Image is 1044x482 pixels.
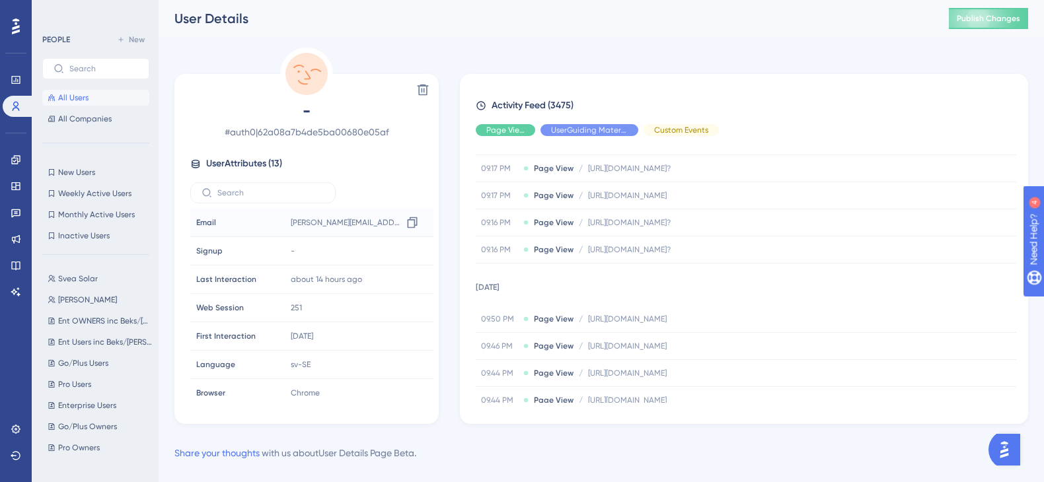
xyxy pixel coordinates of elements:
button: New Users [42,164,149,180]
span: All Companies [58,114,112,124]
button: Publish Changes [949,8,1028,29]
span: Email [196,217,216,228]
button: Go/Plus Users [42,355,157,371]
span: Page View [486,125,525,135]
input: Search [217,188,324,197]
span: Page View [534,163,574,174]
span: [URL][DOMAIN_NAME]? [588,244,671,255]
span: - [291,246,295,256]
span: Browser [196,388,225,398]
button: All Companies [42,111,149,127]
span: Weekly Active Users [58,188,131,199]
span: 09.17 PM [481,163,518,174]
span: First Interaction [196,331,256,341]
span: / [579,190,583,201]
span: [PERSON_NAME][EMAIL_ADDRESS][DOMAIN_NAME] [291,217,402,228]
span: [URL][DOMAIN_NAME]? [588,163,671,174]
span: User Attributes ( 13 ) [206,156,282,172]
time: about 14 hours ago [291,275,362,284]
span: 09.17 PM [481,190,518,201]
button: Svea Solar [42,271,157,287]
span: sv-SE [291,359,311,370]
button: Inactive Users [42,228,149,244]
span: [URL][DOMAIN_NAME] [588,395,667,405]
input: Search [69,64,138,73]
span: [PERSON_NAME] [58,294,117,305]
span: Inactive Users [58,230,110,241]
span: / [579,163,583,174]
span: Language [196,359,235,370]
span: Last Interaction [196,274,256,285]
time: [DATE] [291,331,313,341]
span: Page View [534,190,574,201]
div: with us about User Details Page Beta . [174,445,416,461]
span: [URL][DOMAIN_NAME] [588,368,667,378]
button: Pro Users [42,376,157,392]
span: / [579,217,583,228]
span: Enterprise Users [58,400,116,411]
span: 09.44 PM [481,395,518,405]
a: Share your thoughts [174,448,260,458]
span: Svea Solar [58,273,98,284]
span: Publish Changes [957,13,1020,24]
span: 251 [291,302,302,313]
span: [URL][DOMAIN_NAME] [588,190,667,201]
span: [URL][DOMAIN_NAME] [588,314,667,324]
span: Pro Owners [58,442,100,453]
span: Page View [534,244,574,255]
span: Go/Plus Users [58,358,108,368]
span: Web Session [196,302,244,313]
span: Page View [534,314,574,324]
button: [PERSON_NAME] [42,292,157,308]
button: Weekly Active Users [42,186,149,201]
span: New Users [58,167,95,178]
span: New [129,34,145,45]
button: Pro Owners [42,440,157,456]
button: Ent OWNERS inc Beks/[PERSON_NAME] [42,313,157,329]
span: Page View [534,395,574,405]
span: Page View [534,368,574,378]
button: Go/Plus Owners [42,419,157,434]
span: Go/Plus Owners [58,421,117,432]
span: Need Help? [31,3,83,19]
span: Ent Users inc Beks/[PERSON_NAME] [58,337,152,347]
span: / [579,244,583,255]
span: - [190,100,423,121]
span: 09.50 PM [481,314,518,324]
span: Chrome [291,388,320,398]
span: Page View [534,341,574,351]
div: PEOPLE [42,34,70,45]
span: [URL][DOMAIN_NAME]? [588,217,671,228]
span: 09.16 PM [481,217,518,228]
div: 4 [92,7,96,17]
span: Monthly Active Users [58,209,135,220]
div: User Details [174,9,916,28]
span: / [579,368,583,378]
span: Ent OWNERS inc Beks/[PERSON_NAME] [58,316,152,326]
span: UserGuiding Material [551,125,628,135]
span: Pro Users [58,379,91,390]
span: [URL][DOMAIN_NAME] [588,341,667,351]
span: / [579,395,583,405]
span: / [579,341,583,351]
button: Monthly Active Users [42,207,149,223]
iframe: UserGuiding AI Assistant Launcher [988,430,1028,469]
span: Custom Events [654,125,708,135]
td: [DATE] [476,263,1016,306]
button: Ent Users inc Beks/[PERSON_NAME] [42,334,157,350]
span: Signup [196,246,223,256]
span: 09.44 PM [481,368,518,378]
span: 09.16 PM [481,244,518,255]
button: All Users [42,90,149,106]
button: Enterprise Users [42,397,157,413]
span: Page View [534,217,574,228]
span: # auth0|62a08a7b4de5ba00680e05af [190,124,423,140]
span: Activity Feed (3475) [492,98,574,114]
button: New [112,32,149,48]
span: 09.46 PM [481,341,518,351]
span: / [579,314,583,324]
span: All Users [58,92,89,103]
